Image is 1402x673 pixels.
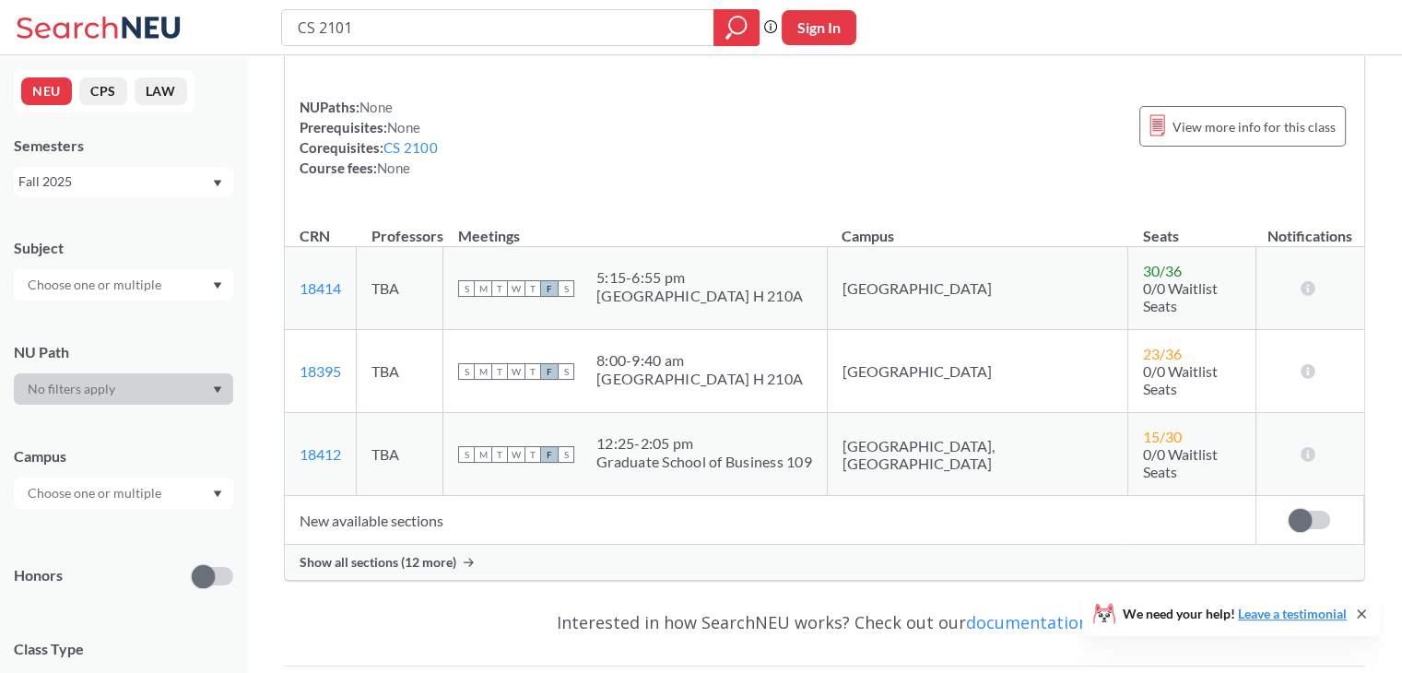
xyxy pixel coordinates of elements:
th: Meetings [443,207,828,247]
span: T [491,280,508,297]
td: TBA [357,247,443,330]
input: Choose one or multiple [18,482,173,504]
td: TBA [357,330,443,413]
input: Class, professor, course number, "phrase" [296,12,701,43]
span: S [558,363,574,380]
span: 0/0 Waitlist Seats [1143,445,1218,480]
td: [GEOGRAPHIC_DATA] [827,330,1127,413]
div: Campus [14,446,233,466]
span: T [524,363,541,380]
div: NU Path [14,342,233,362]
svg: Dropdown arrow [213,282,222,289]
a: 18412 [300,445,341,463]
th: Campus [827,207,1127,247]
div: Fall 2025Dropdown arrow [14,167,233,196]
span: W [508,446,524,463]
span: None [377,159,410,176]
span: Show all sections (12 more) [300,554,456,571]
div: Dropdown arrow [14,269,233,301]
a: 18395 [300,362,341,380]
td: [GEOGRAPHIC_DATA] [827,247,1127,330]
span: S [458,363,475,380]
div: magnifying glass [713,9,760,46]
span: T [524,446,541,463]
div: Dropdown arrow [14,373,233,405]
span: We need your help! [1123,608,1347,620]
a: documentation! [966,611,1092,633]
div: Graduate School of Business 109 [596,453,812,471]
span: F [541,280,558,297]
a: CS 2100 [383,139,438,156]
span: F [541,446,558,463]
div: Show all sections (12 more) [285,545,1364,580]
span: Class Type [14,639,233,659]
span: M [475,363,491,380]
td: New available sections [285,496,1255,545]
svg: Dropdown arrow [213,180,222,187]
span: None [387,119,420,136]
span: 0/0 Waitlist Seats [1143,279,1218,314]
svg: Dropdown arrow [213,386,222,394]
p: Honors [14,565,63,586]
span: 15 / 30 [1143,428,1182,445]
div: Dropdown arrow [14,478,233,509]
span: T [491,363,508,380]
a: Leave a testimonial [1238,606,1347,621]
span: View more info for this class [1172,115,1336,138]
div: Fall 2025 [18,171,211,192]
div: Subject [14,238,233,258]
button: LAW [135,77,187,105]
th: Seats [1127,207,1255,247]
span: None [359,99,393,115]
span: T [524,280,541,297]
span: T [491,446,508,463]
div: Interested in how SearchNEU works? Check out our [284,596,1365,649]
span: M [475,446,491,463]
div: 5:15 - 6:55 pm [596,268,803,287]
td: [GEOGRAPHIC_DATA], [GEOGRAPHIC_DATA] [827,413,1127,496]
div: Semesters [14,136,233,156]
div: 12:25 - 2:05 pm [596,434,812,453]
div: 8:00 - 9:40 am [596,351,803,370]
span: S [458,280,475,297]
span: S [558,446,574,463]
span: S [558,280,574,297]
span: W [508,363,524,380]
span: 0/0 Waitlist Seats [1143,362,1218,397]
input: Choose one or multiple [18,274,173,296]
div: [GEOGRAPHIC_DATA] H 210A [596,370,803,388]
span: M [475,280,491,297]
button: Sign In [782,10,856,45]
div: [GEOGRAPHIC_DATA] H 210A [596,287,803,305]
button: NEU [21,77,72,105]
a: 18414 [300,279,341,297]
svg: Dropdown arrow [213,490,222,498]
button: CPS [79,77,127,105]
svg: magnifying glass [725,15,748,41]
span: F [541,363,558,380]
div: NUPaths: Prerequisites: Corequisites: Course fees: [300,97,438,178]
div: CRN [300,226,330,246]
span: S [458,446,475,463]
th: Notifications [1255,207,1363,247]
span: 30 / 36 [1143,262,1182,279]
span: W [508,280,524,297]
td: TBA [357,413,443,496]
span: 23 / 36 [1143,345,1182,362]
th: Professors [357,207,443,247]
